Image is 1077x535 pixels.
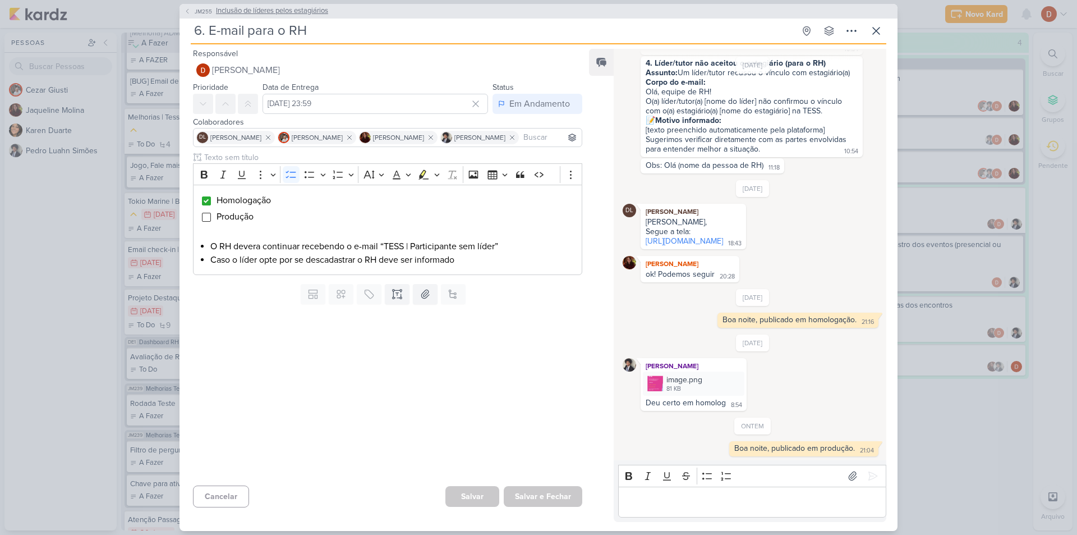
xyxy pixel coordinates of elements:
[193,486,249,507] button: Cancelar
[860,446,874,455] div: 21:04
[646,58,826,68] strong: 4. Líder/tutor não aceitou o estagiário (para o RH)
[493,94,582,114] button: Em Andamento
[646,236,723,246] a: [URL][DOMAIN_NAME]
[618,487,886,518] div: Editor editing area: main
[646,77,858,97] div: Olá, equipe de RH!
[210,132,261,143] span: [PERSON_NAME]
[646,398,726,408] div: Deu certo em homolog
[734,443,855,453] div: Boa noite, publicado em produção.
[647,376,663,391] img: vrJs4O8UaCts42g6p5IcEBGKlY3CthkwEfdyLzyY.png
[643,206,744,217] div: [PERSON_NAME]
[509,97,570,111] div: Em Andamento
[646,269,715,279] div: ok! Podemos seguir
[373,132,424,143] span: [PERSON_NAME]
[199,135,206,140] p: DL
[210,240,576,253] li: O RH devera continuar recebendo o e-mail “TESS | Participante sem líder”
[728,239,742,248] div: 18:43
[263,94,488,114] input: Select a date
[666,385,702,394] div: 81 KB
[278,132,289,143] img: Cezar Giusti
[193,49,238,58] label: Responsável
[643,360,744,372] div: [PERSON_NAME]
[212,63,280,77] span: [PERSON_NAME]
[193,116,582,128] div: Colaboradores
[623,256,636,269] img: Jaqueline Molina
[217,211,254,222] span: Produção
[193,185,582,275] div: Editor editing area: main
[720,272,735,281] div: 20:28
[646,227,741,236] div: Segue a tela:
[623,358,636,372] img: Pedro Luahn Simões
[844,147,858,156] div: 10:54
[655,116,721,125] strong: Motivo informado:
[292,132,343,143] span: [PERSON_NAME]
[625,208,633,214] p: DL
[646,116,858,135] div: 📝 [texto preenchido automaticamente pela plataforma]
[454,132,505,143] span: [PERSON_NAME]
[646,68,678,77] strong: Assunto:
[202,152,582,163] input: Texto sem título
[263,83,319,92] label: Data de Entrega
[618,465,886,487] div: Editor toolbar
[646,135,849,154] div: Sugerimos verificar diretamente com as partes envolvidas para entender melhor a situação.
[493,83,514,92] label: Status
[731,401,742,410] div: 8:54
[646,97,858,116] div: O(a) líder/tutor(a) [nome do líder] não confirmou o vínculo com o(a) estagiário(a) [nome do estag...
[862,318,874,327] div: 21:16
[521,131,579,144] input: Buscar
[646,68,858,77] div: Um líder/tutor recusou o vínculo com estagiário(a)
[191,21,794,41] input: Kard Sem Título
[768,163,780,172] div: 11:18
[193,60,582,80] button: [PERSON_NAME]
[643,258,737,269] div: [PERSON_NAME]
[210,253,576,267] li: Caso o líder opte por se descadastrar o RH deve ser informado
[646,77,706,87] strong: Corpo do e-mail:
[441,132,452,143] img: Pedro Luahn Simões
[623,204,636,217] div: Danilo Leite
[646,161,763,170] div: Obs: Olá (nome da pessoa de RH)
[197,132,208,143] div: Danilo Leite
[722,315,857,324] div: Boa noite, publicado em homologação.
[643,372,744,396] div: image.png
[193,163,582,185] div: Editor toolbar
[646,217,741,227] div: [PERSON_NAME],
[360,132,371,143] img: Jaqueline Molina
[666,374,702,386] div: image.png
[196,63,210,77] img: Davi Elias Teixeira
[217,195,271,206] span: Homologação
[193,83,228,92] label: Prioridade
